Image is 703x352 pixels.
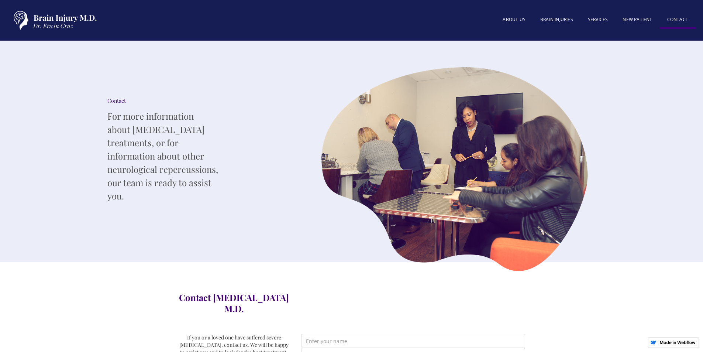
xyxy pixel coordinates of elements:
[107,109,218,202] p: For more information about [MEDICAL_DATA] treatments, or for information about other neurological...
[659,341,696,344] img: Made in Webflow
[107,97,218,105] div: Contact
[7,7,100,33] a: home
[580,12,616,27] a: SERVICES
[178,292,290,314] h3: Contact [MEDICAL_DATA] M.D.
[495,12,533,27] a: About US
[660,12,696,29] a: Contact
[533,12,580,27] a: BRAIN INJURIES
[301,334,525,348] input: Enter your name
[615,12,659,27] a: New patient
